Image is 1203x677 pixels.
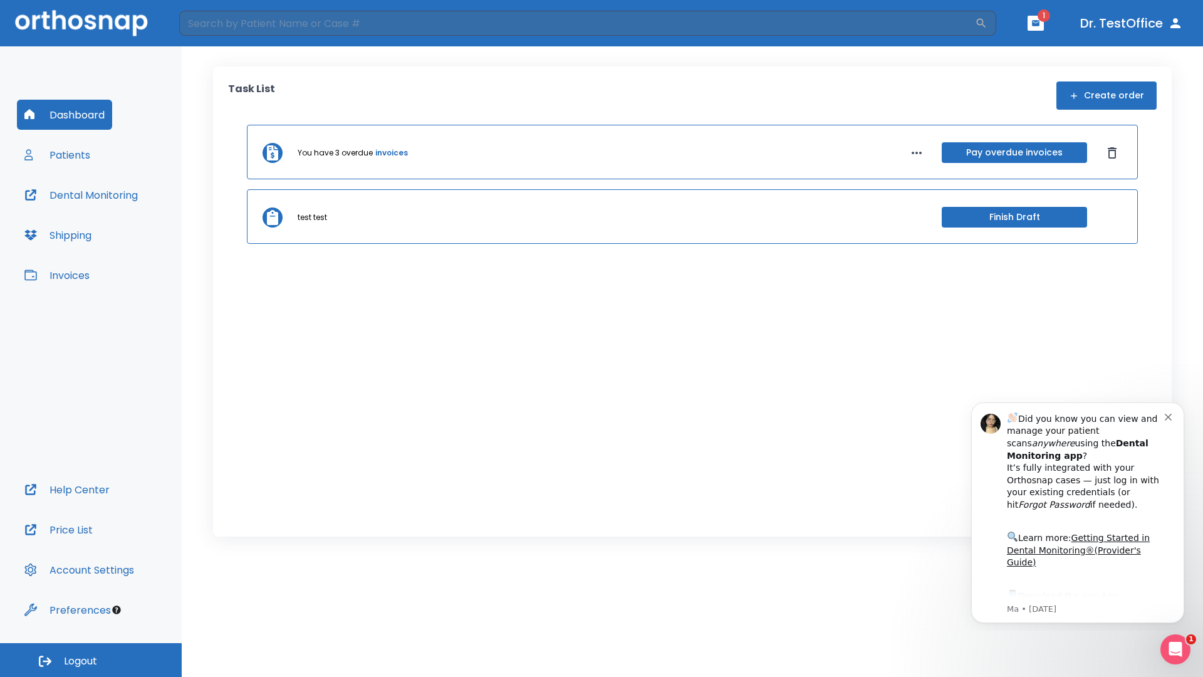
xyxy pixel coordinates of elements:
[1160,634,1190,664] iframe: Intercom live chat
[179,11,975,36] input: Search by Patient Name or Case #
[228,81,275,110] p: Task List
[298,212,327,223] p: test test
[375,147,408,159] a: invoices
[298,147,373,159] p: You have 3 overdue
[17,475,117,505] button: Help Center
[17,260,97,290] button: Invoices
[1075,12,1188,34] button: Dr. TestOffice
[17,180,145,210] button: Dental Monitoring
[17,555,142,585] button: Account Settings
[1186,634,1196,644] span: 1
[1102,143,1122,163] button: Dismiss
[17,220,99,250] button: Shipping
[17,595,118,625] button: Preferences
[1038,9,1050,22] span: 1
[17,515,100,545] button: Price List
[55,213,212,224] p: Message from Ma, sent 5w ago
[212,19,222,29] button: Dismiss notification
[55,200,166,223] a: App Store
[942,142,1087,163] button: Pay overdue invoices
[111,604,122,616] div: Tooltip anchor
[64,654,97,668] span: Logout
[17,100,112,130] button: Dashboard
[55,197,212,261] div: Download the app: | ​ Let us know if you need help getting started!
[952,391,1203,631] iframe: Intercom notifications message
[15,10,148,36] img: Orthosnap
[1056,81,1157,110] button: Create order
[942,207,1087,228] button: Finish Draft
[17,140,98,170] button: Patients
